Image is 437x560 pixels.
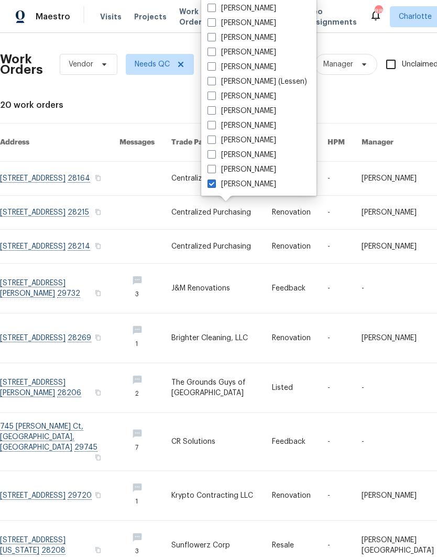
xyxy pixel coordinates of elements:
[163,264,263,313] td: J&M Renovations
[307,6,357,27] span: Geo Assignments
[163,363,263,413] td: The Grounds Guys of [GEOGRAPHIC_DATA]
[93,173,103,183] button: Copy Address
[36,12,70,22] span: Maestro
[264,413,319,471] td: Feedback
[264,363,319,413] td: Listed
[163,230,263,264] td: Centralized Purchasing
[264,264,319,313] td: Feedback
[207,106,276,116] label: [PERSON_NAME]
[319,264,353,313] td: -
[69,59,93,70] span: Vendor
[207,164,276,175] label: [PERSON_NAME]
[93,545,103,555] button: Copy Address
[207,47,276,58] label: [PERSON_NAME]
[93,241,103,251] button: Copy Address
[319,471,353,521] td: -
[93,453,103,462] button: Copy Address
[319,124,353,162] th: HPM
[163,162,263,196] td: Centralized Purchasing
[100,12,122,22] span: Visits
[163,313,263,363] td: Brighter Cleaning, LLC
[93,207,103,217] button: Copy Address
[264,230,319,264] td: Renovation
[264,313,319,363] td: Renovation
[319,313,353,363] td: -
[163,413,263,471] td: CR Solutions
[163,196,263,230] td: Centralized Purchasing
[207,18,276,28] label: [PERSON_NAME]
[375,6,382,17] div: 88
[319,363,353,413] td: -
[207,179,276,189] label: [PERSON_NAME]
[399,12,432,22] span: Charlotte
[207,32,276,43] label: [PERSON_NAME]
[163,471,263,521] td: Krypto Contracting LLC
[207,135,276,145] label: [PERSON_NAME]
[207,76,307,87] label: [PERSON_NAME] (Lessen)
[207,91,276,102] label: [PERSON_NAME]
[319,413,353,471] td: -
[93,333,103,342] button: Copy Address
[93,490,103,500] button: Copy Address
[134,12,167,22] span: Projects
[179,6,206,27] span: Work Orders
[264,471,319,521] td: Renovation
[207,3,276,14] label: [PERSON_NAME]
[207,120,276,131] label: [PERSON_NAME]
[319,230,353,264] td: -
[323,59,353,70] span: Manager
[319,196,353,230] td: -
[319,162,353,196] td: -
[163,124,263,162] th: Trade Partner
[93,388,103,397] button: Copy Address
[93,288,103,298] button: Copy Address
[207,150,276,160] label: [PERSON_NAME]
[264,196,319,230] td: Renovation
[135,59,170,70] span: Needs QC
[207,62,276,72] label: [PERSON_NAME]
[111,124,163,162] th: Messages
